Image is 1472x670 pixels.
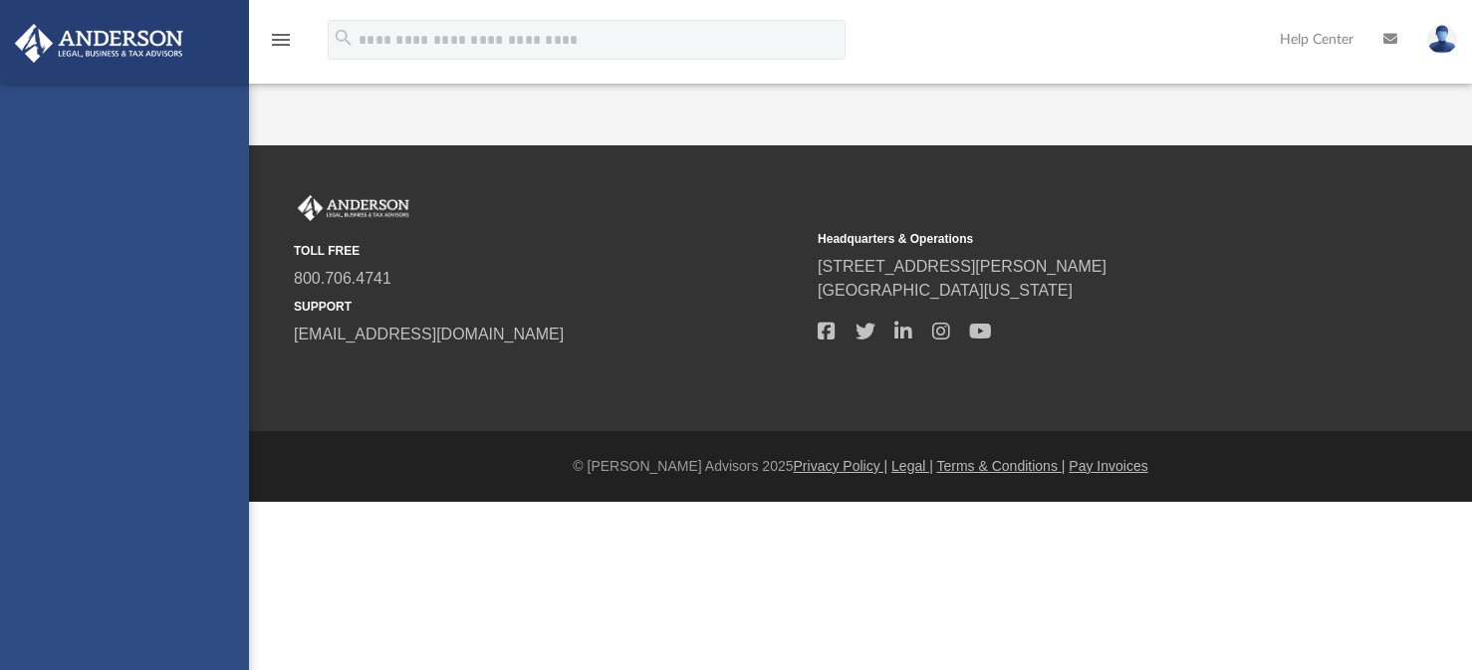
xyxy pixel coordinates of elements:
img: Anderson Advisors Platinum Portal [294,195,413,221]
small: Headquarters & Operations [818,230,1328,248]
a: Legal | [891,458,933,474]
a: [GEOGRAPHIC_DATA][US_STATE] [818,282,1073,299]
a: Terms & Conditions | [937,458,1066,474]
small: TOLL FREE [294,242,804,260]
a: [EMAIL_ADDRESS][DOMAIN_NAME] [294,326,564,342]
div: © [PERSON_NAME] Advisors 2025 [249,456,1472,477]
i: menu [269,28,293,52]
a: Privacy Policy | [794,458,888,474]
small: SUPPORT [294,298,804,316]
img: Anderson Advisors Platinum Portal [9,24,189,63]
a: [STREET_ADDRESS][PERSON_NAME] [818,258,1106,275]
a: Pay Invoices [1069,458,1147,474]
i: search [333,27,355,49]
a: menu [269,38,293,52]
a: 800.706.4741 [294,270,391,287]
img: User Pic [1427,25,1457,54]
